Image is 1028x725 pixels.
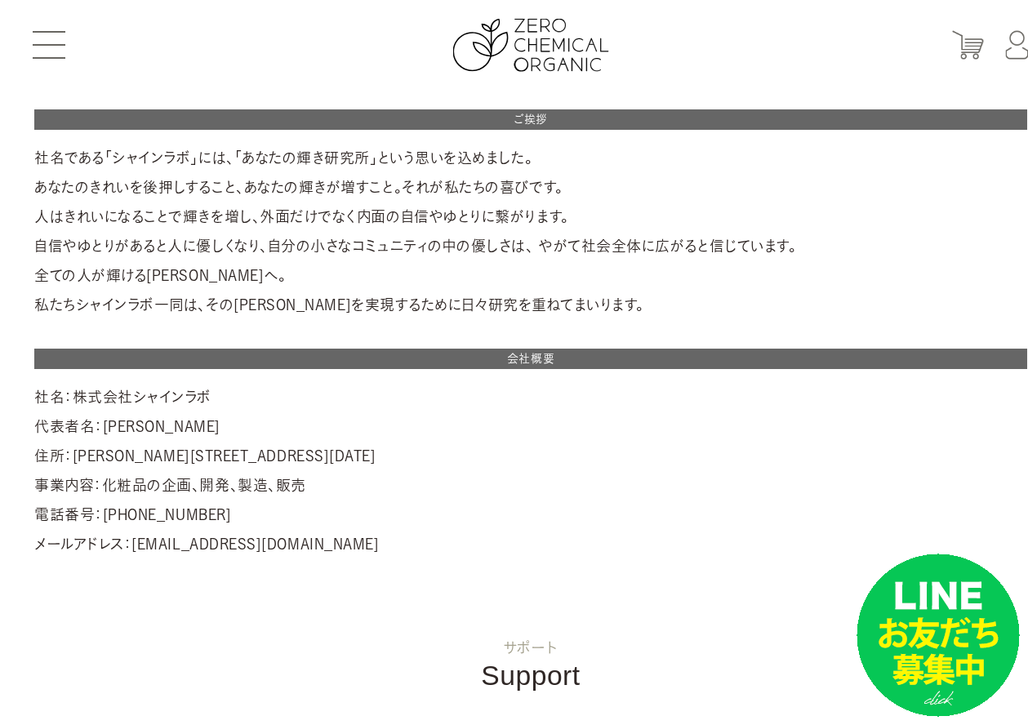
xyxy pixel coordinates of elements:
[453,19,609,72] img: ZERO CHEMICAL ORGANIC
[952,31,984,60] img: カート
[34,109,1027,130] h2: ご挨拶
[857,554,1020,717] img: small_line.png
[34,349,1027,369] h2: 会社概要
[481,661,580,691] span: Support
[34,109,1027,558] div: 社名である「シャインラボ」には、「あなたの輝き研究所」という思いを込めました。 あなたのきれいを後押しすること、あなたの輝きが増すこと。それが私たちの喜びです。 人はきれいになることで輝きを増し...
